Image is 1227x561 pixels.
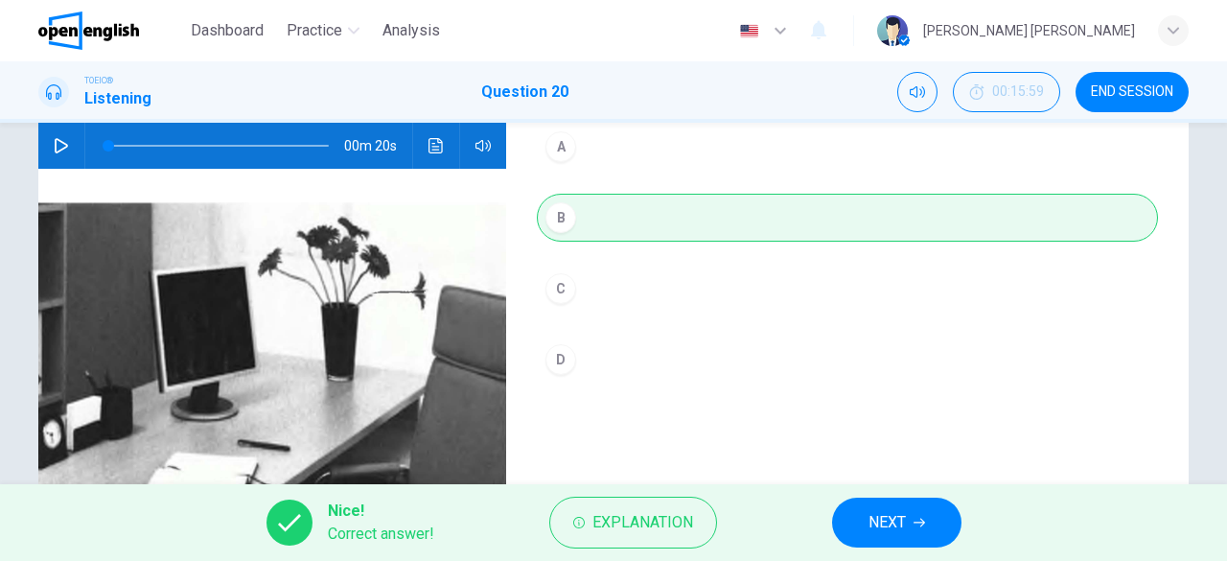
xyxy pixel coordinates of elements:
[328,523,434,546] span: Correct answer!
[287,19,342,42] span: Practice
[279,13,367,48] button: Practice
[737,24,761,38] img: en
[191,19,264,42] span: Dashboard
[481,81,568,104] h1: Question 20
[877,15,908,46] img: Profile picture
[375,13,448,48] button: Analysis
[38,12,139,50] img: OpenEnglish logo
[1091,84,1173,100] span: END SESSION
[953,72,1060,112] button: 00:15:59
[38,12,183,50] a: OpenEnglish logo
[832,498,961,548] button: NEXT
[421,123,451,169] button: Click to see the audio transcription
[992,84,1044,100] span: 00:15:59
[382,19,440,42] span: Analysis
[592,509,693,536] span: Explanation
[344,123,412,169] span: 00m 20s
[84,87,151,110] h1: Listening
[953,72,1060,112] div: Hide
[1076,72,1189,112] button: END SESSION
[84,74,113,87] span: TOEIC®
[183,13,271,48] button: Dashboard
[897,72,938,112] div: Mute
[868,509,906,536] span: NEXT
[328,500,434,523] span: Nice!
[923,19,1135,42] div: [PERSON_NAME] [PERSON_NAME]
[549,497,717,549] button: Explanation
